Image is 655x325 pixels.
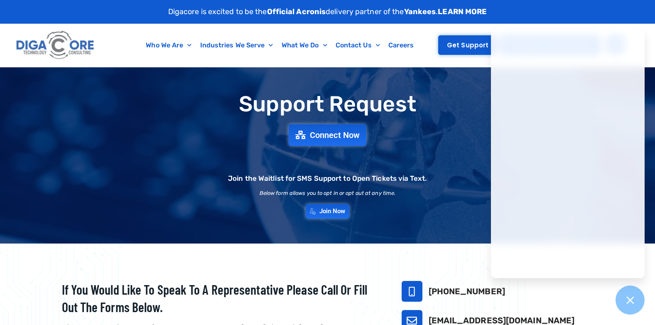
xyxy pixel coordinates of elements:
p: Digacore is excited to be the delivery partner of the . [168,6,487,17]
nav: Menu [131,36,429,55]
span: Connect Now [310,131,360,139]
h2: If you would like to speak to a representative please call or fill out the forms below. [62,281,381,315]
strong: Yankees [404,7,436,16]
h2: Join the Waitlist for SMS Support to Open Tickets via Text. [228,175,427,182]
span: Join Now [319,208,346,214]
img: Digacore logo 1 [14,28,97,63]
a: 732-646-5725 [402,281,422,302]
span: Get Support [447,42,488,48]
a: What We Do [277,36,331,55]
strong: Official Acronis [267,7,326,16]
a: Connect Now [289,124,366,146]
a: Careers [384,36,418,55]
a: [PHONE_NUMBER] [429,286,505,296]
a: Get Support [438,35,497,55]
a: Who We Are [142,36,196,55]
a: Contact Us [331,36,384,55]
a: LEARN MORE [438,7,487,16]
a: Join Now [306,204,350,219]
h1: Support Request [41,92,614,116]
h2: Below form allows you to opt in or opt out at any time. [260,190,396,196]
iframe: Chatgenie Messenger [491,29,645,278]
a: Industries We Serve [196,36,277,55]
